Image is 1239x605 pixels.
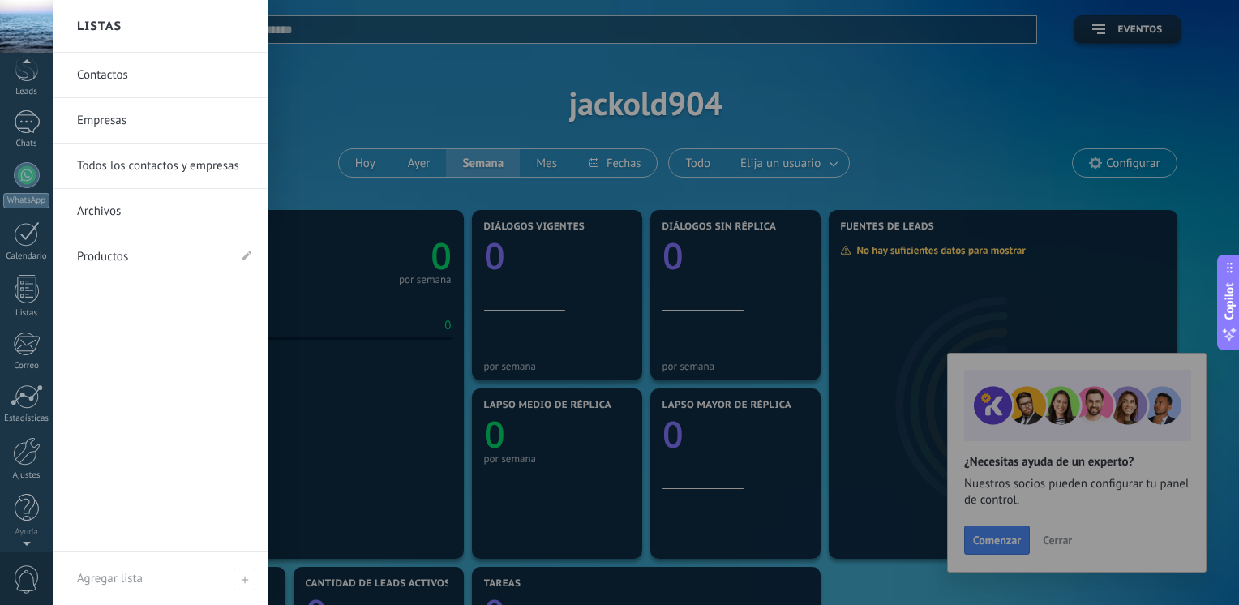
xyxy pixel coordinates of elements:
div: Leads [3,87,50,97]
div: Chats [3,139,50,149]
a: Archivos [77,189,251,234]
a: Todos los contactos y empresas [77,144,251,189]
div: Estadísticas [3,414,50,424]
div: Listas [3,308,50,319]
div: Ayuda [3,527,50,538]
div: Ajustes [3,470,50,481]
span: Agregar lista [77,571,143,586]
div: Calendario [3,251,50,262]
a: Productos [77,234,227,280]
span: Copilot [1221,283,1237,320]
span: Agregar lista [234,569,255,590]
h2: Listas [77,1,122,52]
a: Contactos [77,53,251,98]
div: WhatsApp [3,193,49,208]
a: Empresas [77,98,251,144]
div: Correo [3,361,50,371]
